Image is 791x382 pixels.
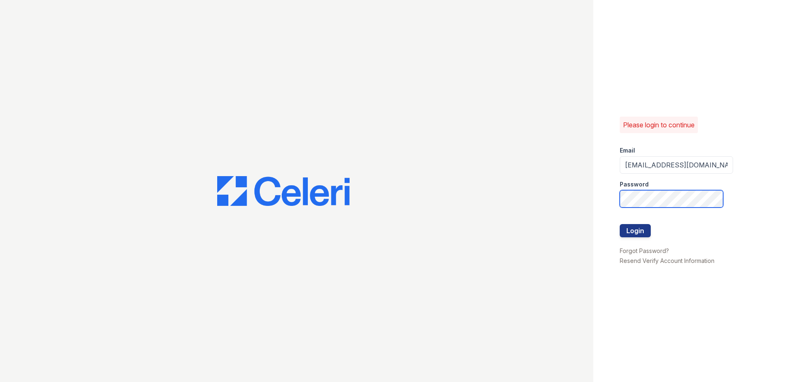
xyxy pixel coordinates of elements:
img: CE_Logo_Blue-a8612792a0a2168367f1c8372b55b34899dd931a85d93a1a3d3e32e68fde9ad4.png [217,176,350,206]
button: Login [620,224,651,237]
p: Please login to continue [623,120,695,130]
a: Resend Verify Account Information [620,257,714,264]
a: Forgot Password? [620,247,669,254]
label: Password [620,180,649,189]
label: Email [620,146,635,155]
